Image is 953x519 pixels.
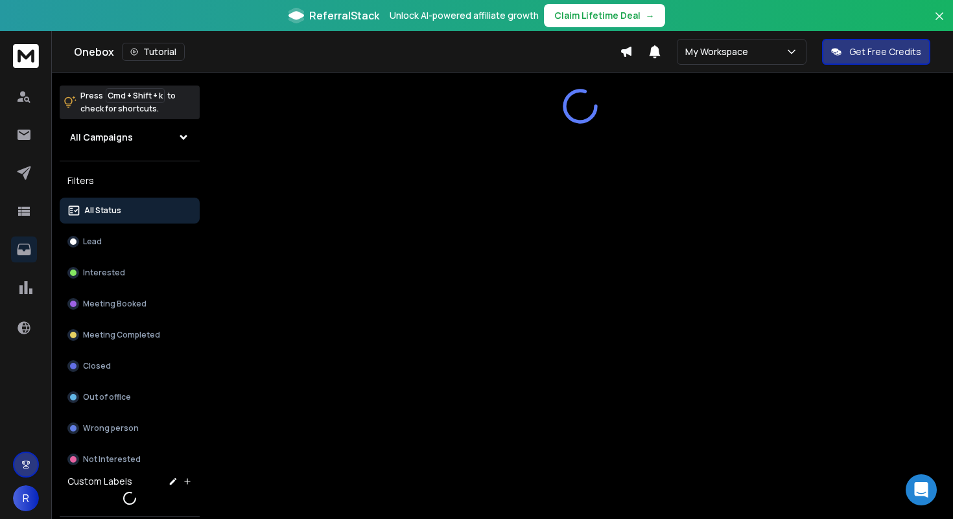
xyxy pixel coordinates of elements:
[60,229,200,255] button: Lead
[106,88,165,103] span: Cmd + Shift + k
[906,474,937,505] div: Open Intercom Messenger
[13,485,39,511] button: R
[84,205,121,216] p: All Status
[60,384,200,410] button: Out of office
[544,4,665,27] button: Claim Lifetime Deal→
[60,415,200,441] button: Wrong person
[60,353,200,379] button: Closed
[60,198,200,224] button: All Status
[83,423,139,433] p: Wrong person
[60,322,200,348] button: Meeting Completed
[849,45,921,58] p: Get Free Credits
[390,9,539,22] p: Unlock AI-powered affiliate growth
[309,8,379,23] span: ReferralStack
[83,236,102,247] p: Lead
[67,475,132,488] h3: Custom Labels
[60,260,200,286] button: Interested
[74,43,620,61] div: Onebox
[122,43,185,61] button: Tutorial
[60,172,200,190] h3: Filters
[685,45,753,58] p: My Workspace
[60,446,200,472] button: Not Interested
[80,89,176,115] p: Press to check for shortcuts.
[83,392,131,402] p: Out of office
[822,39,930,65] button: Get Free Credits
[931,8,948,39] button: Close banner
[83,454,141,465] p: Not Interested
[83,299,147,309] p: Meeting Booked
[83,268,125,278] p: Interested
[60,291,200,317] button: Meeting Booked
[83,361,111,371] p: Closed
[60,124,200,150] button: All Campaigns
[83,330,160,340] p: Meeting Completed
[70,131,133,144] h1: All Campaigns
[646,9,655,22] span: →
